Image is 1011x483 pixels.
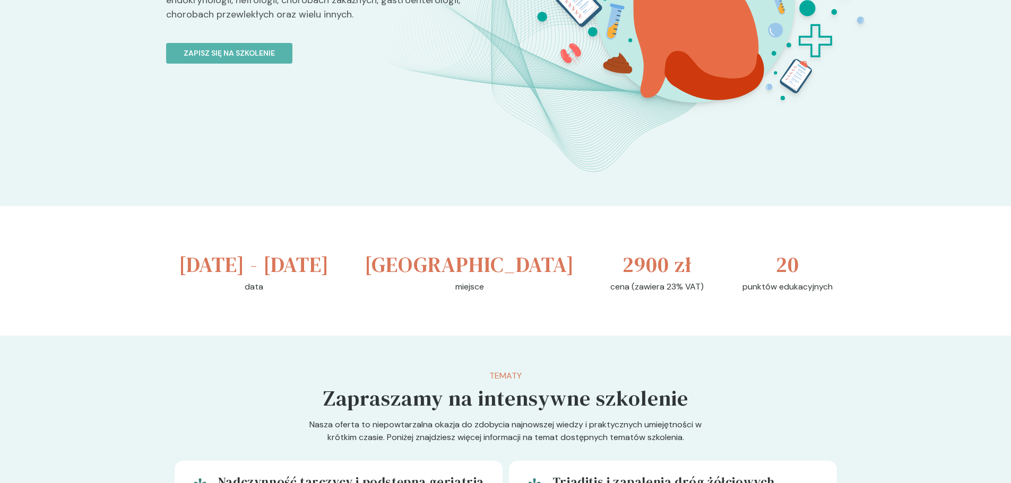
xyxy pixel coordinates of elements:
[323,370,688,382] p: Tematy
[742,280,833,293] p: punktów edukacyjnych
[323,382,688,414] h5: Zapraszamy na intensywne szkolenie
[245,280,263,293] p: data
[365,249,574,280] h3: [GEOGRAPHIC_DATA]
[179,249,329,280] h3: [DATE] - [DATE]
[610,280,704,293] p: cena (zawiera 23% VAT)
[166,30,497,64] a: Zapisz się na szkolenie
[302,418,710,461] p: Nasza oferta to niepowtarzalna okazja do zdobycia najnowszej wiedzy i praktycznych umiejętności w...
[455,280,484,293] p: miejsce
[166,43,292,64] button: Zapisz się na szkolenie
[184,48,275,59] p: Zapisz się na szkolenie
